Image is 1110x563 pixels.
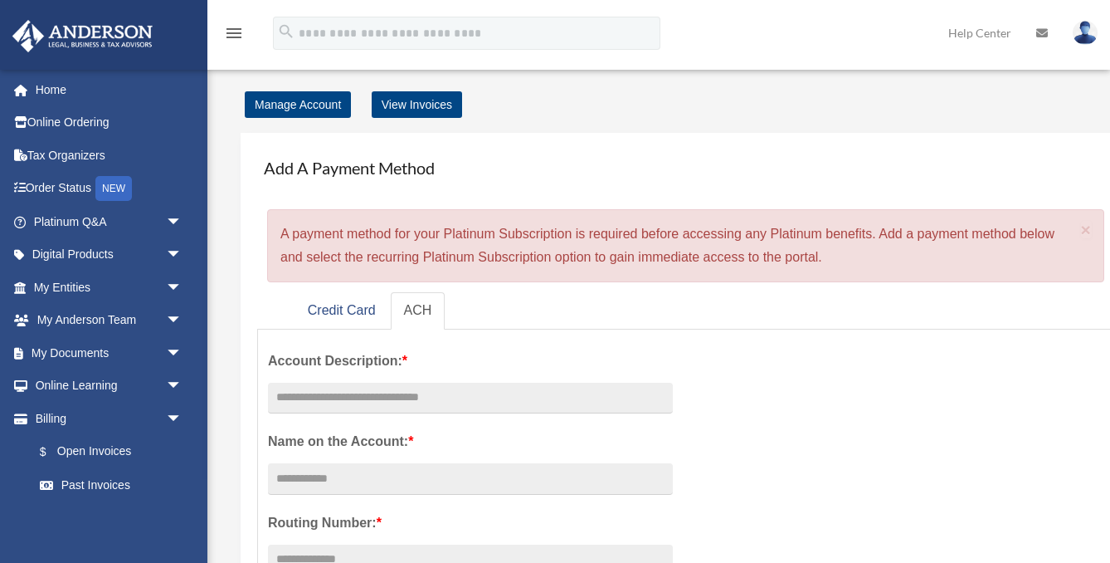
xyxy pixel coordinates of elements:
span: arrow_drop_down [166,402,199,436]
a: Credit Card [295,292,389,330]
img: Anderson Advisors Platinum Portal [7,20,158,52]
a: Past Invoices [23,468,207,502]
a: menu [224,29,244,43]
span: arrow_drop_down [166,271,199,305]
a: View Invoices [372,91,462,118]
img: User Pic [1073,21,1098,45]
label: Name on the Account: [268,430,673,453]
a: Online Ordering [12,106,207,140]
a: Manage Account [245,91,351,118]
span: arrow_drop_down [166,304,199,338]
i: menu [224,23,244,43]
a: Platinum Q&Aarrow_drop_down [12,205,207,238]
a: $Open Invoices [23,435,207,469]
a: My Entitiesarrow_drop_down [12,271,207,304]
i: search [277,22,295,41]
a: Order StatusNEW [12,172,207,206]
div: NEW [95,176,132,201]
span: $ [49,442,57,463]
span: arrow_drop_down [166,370,199,404]
span: arrow_drop_down [166,336,199,370]
a: ACH [391,292,445,330]
label: Routing Number: [268,512,673,535]
label: Account Description: [268,350,673,373]
span: arrow_drop_down [166,238,199,272]
a: Manage Payments [23,502,199,535]
a: My Anderson Teamarrow_drop_down [12,304,207,337]
div: A payment method for your Platinum Subscription is required before accessing any Platinum benefit... [267,209,1104,282]
a: My Documentsarrow_drop_down [12,336,207,370]
span: arrow_drop_down [166,205,199,239]
a: Online Learningarrow_drop_down [12,370,207,403]
a: Tax Organizers [12,139,207,172]
span: × [1081,220,1092,239]
a: Home [12,73,207,106]
a: Billingarrow_drop_down [12,402,207,435]
a: Digital Productsarrow_drop_down [12,238,207,272]
button: Close [1081,221,1092,238]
